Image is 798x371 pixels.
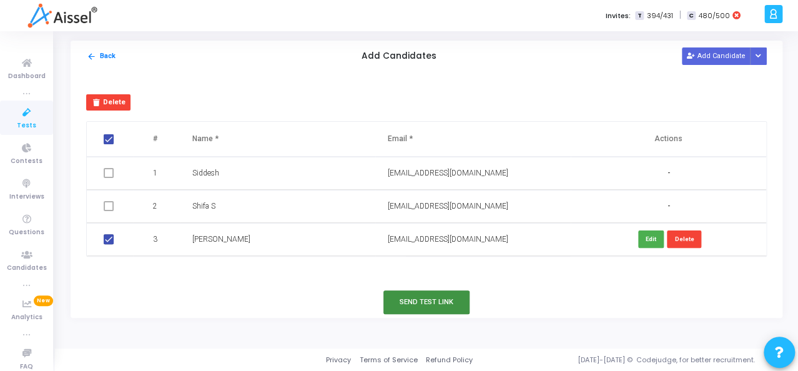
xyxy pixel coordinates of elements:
[180,122,375,157] th: Name *
[86,94,131,111] button: Delete
[473,355,782,365] div: [DATE]-[DATE] © Codejudge, for better recruitment.
[426,355,473,365] a: Refund Policy
[388,169,508,177] span: [EMAIL_ADDRESS][DOMAIN_NAME]
[682,47,751,64] button: Add Candidate
[192,169,219,177] span: Siddesh
[383,290,470,314] button: Send Test Link
[687,11,695,21] span: C
[34,295,53,306] span: New
[362,51,436,62] h5: Add Candidates
[86,51,116,62] button: Back
[635,11,643,21] span: T
[11,156,42,167] span: Contests
[9,192,44,202] span: Interviews
[667,168,669,179] span: -
[9,227,44,238] span: Questions
[153,167,157,179] span: 1
[679,9,681,22] span: |
[698,11,729,21] span: 480/500
[153,234,157,245] span: 3
[388,202,508,210] span: [EMAIL_ADDRESS][DOMAIN_NAME]
[646,11,672,21] span: 394/431
[388,235,508,244] span: [EMAIL_ADDRESS][DOMAIN_NAME]
[133,122,179,157] th: #
[750,47,767,64] div: Button group with nested dropdown
[571,122,766,157] th: Actions
[667,201,669,212] span: -
[7,263,47,274] span: Candidates
[375,122,571,157] th: Email *
[8,71,46,82] span: Dashboard
[27,3,97,28] img: logo
[192,202,215,210] span: Shifa S
[87,52,96,61] mat-icon: arrow_back
[17,121,36,131] span: Tests
[359,355,417,365] a: Terms of Service
[638,230,664,247] button: Edit
[192,235,250,244] span: [PERSON_NAME]
[153,200,157,212] span: 2
[11,312,42,323] span: Analytics
[605,11,630,21] label: Invites:
[667,230,701,247] button: Delete
[326,355,351,365] a: Privacy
